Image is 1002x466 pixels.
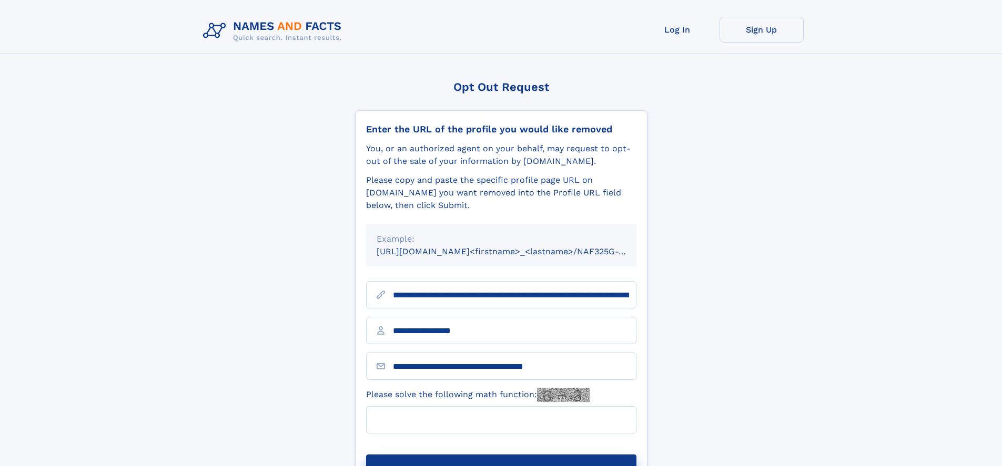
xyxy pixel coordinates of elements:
[366,174,636,212] div: Please copy and paste the specific profile page URL on [DOMAIN_NAME] you want removed into the Pr...
[366,388,590,402] label: Please solve the following math function:
[355,80,647,94] div: Opt Out Request
[635,17,720,43] a: Log In
[199,17,350,45] img: Logo Names and Facts
[377,246,656,256] small: [URL][DOMAIN_NAME]<firstname>_<lastname>/NAF325G-xxxxxxxx
[377,233,626,245] div: Example:
[720,17,804,43] a: Sign Up
[366,123,636,135] div: Enter the URL of the profile you would like removed
[366,142,636,168] div: You, or an authorized agent on your behalf, may request to opt-out of the sale of your informatio...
